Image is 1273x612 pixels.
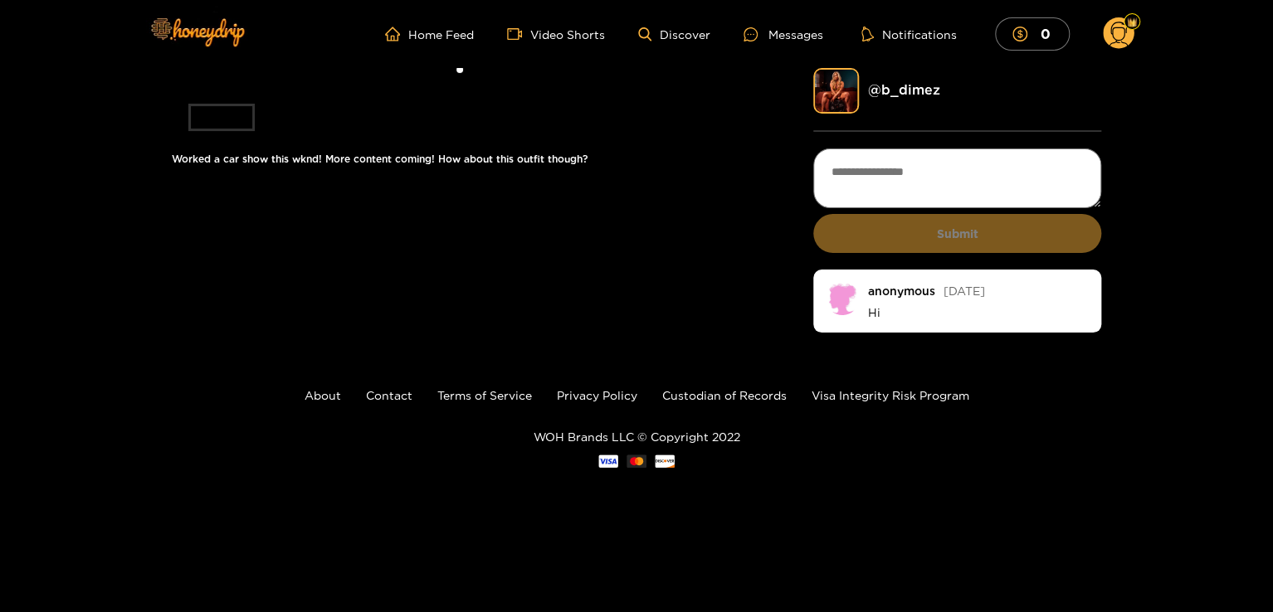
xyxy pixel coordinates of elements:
[557,389,637,401] a: Privacy Policy
[305,389,341,401] a: About
[867,305,1089,320] p: Hi
[638,27,710,41] a: Discover
[1012,27,1036,41] span: dollar
[366,389,412,401] a: Contact
[867,82,939,97] a: @ b_dimez
[172,153,747,165] h1: Worked a car show this wknd! More content coming! How about this outfit though?
[812,389,969,401] a: Visa Integrity Risk Program
[456,66,463,73] li: slide item 1
[507,27,530,41] span: video-camera
[385,27,408,41] span: home
[507,27,605,41] a: Video Shorts
[188,104,255,131] li: slide item 1
[995,17,1070,50] button: 0
[744,25,823,44] div: Messages
[826,282,859,315] img: no-avatar.png
[813,214,1101,253] button: Submit
[1037,25,1052,42] mark: 0
[856,26,962,42] button: Notifications
[943,284,984,297] span: [DATE]
[813,68,859,114] img: b_dimez
[867,284,934,297] div: anonymous
[385,27,474,41] a: Home Feed
[662,389,787,401] a: Custodian of Records
[437,389,532,401] a: Terms of Service
[1127,17,1137,27] img: Fan Level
